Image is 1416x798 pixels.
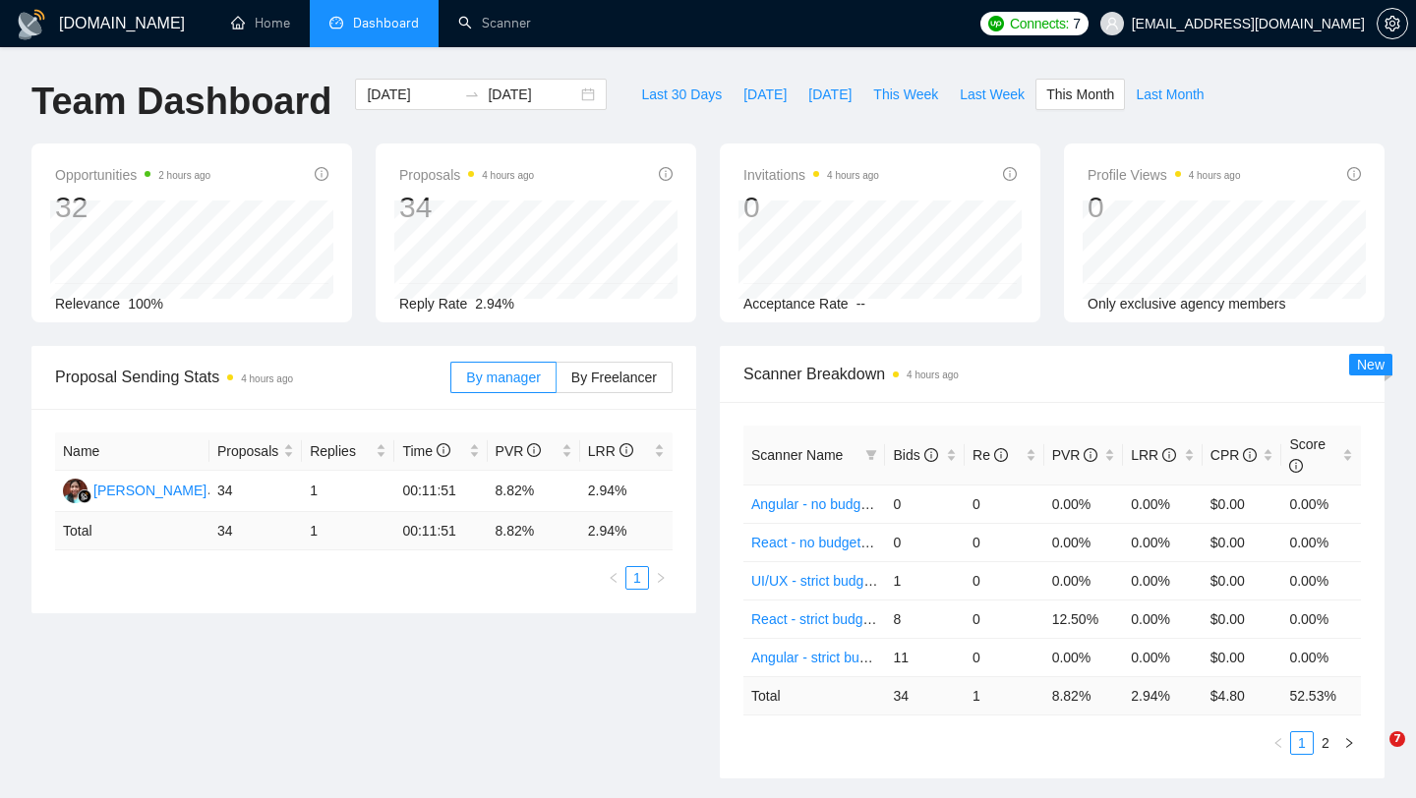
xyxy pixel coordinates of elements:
iframe: Intercom live chat [1349,731,1396,778]
span: Last Month [1136,84,1204,105]
span: Opportunities [55,163,210,187]
button: right [649,566,673,590]
button: This Month [1035,79,1125,110]
td: 11 [885,638,965,676]
span: LRR [1131,447,1176,463]
span: right [655,572,667,584]
a: YP[PERSON_NAME] [63,482,206,497]
li: Next Page [649,566,673,590]
span: user [1105,17,1119,30]
span: Replies [310,440,372,462]
td: 0.00% [1281,561,1361,599]
time: 4 hours ago [482,170,534,181]
li: 1 [1290,731,1314,755]
button: Last 30 Days [630,79,733,110]
span: Profile Views [1088,163,1241,187]
button: Last Week [949,79,1035,110]
a: Angular - strict budget (Cover Letter #1) [751,650,994,665]
span: Proposals [399,163,534,187]
span: Scanner Breakdown [743,362,1361,386]
div: 32 [55,189,210,226]
td: 1 [302,471,394,512]
button: This Week [862,79,949,110]
img: YP [63,479,88,503]
span: 100% [128,296,163,312]
span: [DATE] [743,84,787,105]
span: Proposal Sending Stats [55,365,450,389]
span: info-circle [619,443,633,457]
td: 0.00% [1123,599,1203,638]
td: 12.50% [1044,599,1124,638]
button: left [602,566,625,590]
span: This Week [873,84,938,105]
td: 8 [885,599,965,638]
span: PVR [1052,447,1098,463]
span: Re [973,447,1008,463]
li: Previous Page [1267,731,1290,755]
img: upwork-logo.png [988,16,1004,31]
a: searchScanner [458,15,531,31]
td: Total [743,676,885,714]
span: right [1343,737,1355,749]
span: Only exclusive agency members [1088,296,1286,312]
td: 2.94% [580,471,673,512]
span: info-circle [1003,167,1017,181]
span: Relevance [55,296,120,312]
td: 0 [965,484,1044,523]
a: 1 [1291,732,1313,754]
a: React - no budget (Cover Letter #1) [751,535,969,550]
td: 00:11:51 [394,512,487,550]
div: 0 [743,189,879,226]
h1: Team Dashboard [31,79,331,125]
span: PVR [496,443,542,459]
td: 0.00% [1281,638,1361,676]
input: End date [488,84,577,105]
li: 2 [1314,731,1337,755]
span: By manager [466,370,540,385]
span: to [464,86,480,102]
span: CPR [1210,447,1257,463]
button: left [1267,731,1290,755]
th: Replies [302,432,394,471]
span: info-circle [1084,448,1097,462]
span: left [1272,737,1284,749]
button: Last Month [1125,79,1214,110]
span: dashboard [329,16,343,29]
button: [DATE] [797,79,862,110]
td: $ 4.80 [1203,676,1282,714]
span: By Freelancer [571,370,657,385]
span: info-circle [527,443,541,457]
td: $0.00 [1203,523,1282,561]
td: 2.94 % [1123,676,1203,714]
span: Acceptance Rate [743,296,849,312]
span: Connects: [1010,13,1069,34]
button: setting [1377,8,1408,39]
span: 7 [1389,731,1405,747]
span: Bids [893,447,937,463]
td: $0.00 [1203,561,1282,599]
td: 8.82% [488,471,580,512]
td: 0 [965,638,1044,676]
time: 4 hours ago [907,370,959,380]
td: 34 [209,512,302,550]
span: Dashboard [353,15,419,31]
td: 1 [965,676,1044,714]
th: Name [55,432,209,471]
span: setting [1378,16,1407,31]
time: 4 hours ago [827,170,879,181]
span: 2.94% [475,296,514,312]
li: Next Page [1337,731,1361,755]
span: New [1357,357,1385,372]
li: 1 [625,566,649,590]
td: 0.00% [1281,484,1361,523]
button: right [1337,731,1361,755]
span: Proposals [217,440,279,462]
input: Start date [367,84,456,105]
div: 0 [1088,189,1241,226]
span: 7 [1073,13,1081,34]
a: Angular - no budget (Cover Letter #2) [751,496,980,512]
td: 0 [965,523,1044,561]
td: 0 [885,484,965,523]
td: 0.00% [1123,523,1203,561]
span: Invitations [743,163,879,187]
